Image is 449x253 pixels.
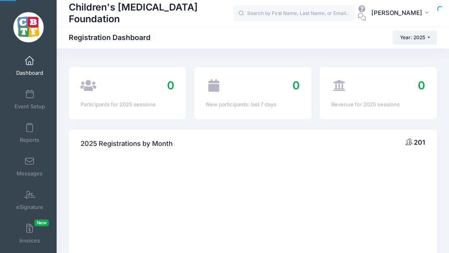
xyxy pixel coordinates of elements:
span: Event Setup [15,103,45,110]
a: Dashboard [11,52,49,80]
div: New participants: last 7 days [206,101,300,109]
a: eSignature [11,186,49,214]
span: 201 [414,138,425,146]
span: Messages [17,170,42,177]
h1: Registration Dashboard [69,33,157,42]
button: Year: 2025 [393,31,437,44]
h1: Children's [MEDICAL_DATA] Foundation [69,0,233,26]
span: Reports [20,137,39,143]
button: [PERSON_NAME] [366,4,437,23]
span: Year: 2025 [400,34,425,40]
a: Messages [11,152,49,181]
div: Participants for 2025 sessions [80,101,174,109]
span: New [34,219,49,226]
span: Dashboard [16,70,43,76]
span: 0 [418,79,425,92]
h4: 2025 Registrations by Month [80,132,173,155]
input: Search by First Name, Last Name, or Email... [233,5,355,21]
span: [PERSON_NAME] [371,8,422,17]
span: Invoices [19,237,40,244]
div: Revenue for 2025 sessions [331,101,425,109]
a: Event Setup [11,85,49,114]
a: Reports [11,119,49,147]
a: InvoicesNew [11,219,49,248]
span: 0 [292,79,300,92]
span: eSignature [16,204,43,211]
img: Children's Brain Tumor Foundation [13,12,44,42]
span: 0 [167,79,174,92]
